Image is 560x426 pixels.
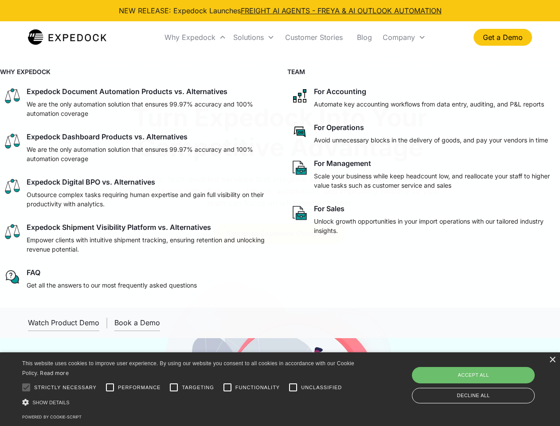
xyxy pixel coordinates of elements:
span: Strictly necessary [34,384,97,391]
span: This website uses cookies to improve user experience. By using our website you consent to all coo... [22,360,354,377]
img: scale icon [4,132,21,150]
a: open lightbox [28,315,99,331]
div: Expedock Shipment Visibility Platform vs. Alternatives [27,223,211,232]
span: Unclassified [301,384,342,391]
p: Scale your business while keep headcount low, and reallocate your staff to higher value tasks suc... [314,171,557,190]
p: Unlock growth opportunities in your import operations with our tailored industry insights. [314,217,557,235]
p: Get all the answers to our most frequently asked questions [27,280,197,290]
div: For Operations [314,123,364,132]
span: Performance [118,384,161,391]
p: We are the only automation solution that ensures 99.97% accuracy and 100% automation coverage [27,145,270,163]
img: paper and bag icon [291,159,309,177]
img: network like icon [291,87,309,105]
img: scale icon [4,87,21,105]
div: Solutions [230,22,278,52]
a: Read more [40,370,69,376]
div: Why Expedock [164,33,215,42]
p: Automate key accounting workflows from data entry, auditing, and P&L reports [314,99,544,109]
div: Show details [22,398,357,407]
img: rectangular chat bubble icon [291,123,309,141]
p: Outsource complex tasks requiring human expertise and gain full visibility on their productivity ... [27,190,270,209]
a: Blog [350,22,379,52]
p: Avoid unnecessary blocks in the delivery of goods, and pay your vendors in time [314,135,548,145]
iframe: Chat Widget [412,330,560,426]
img: scale icon [4,223,21,241]
a: FREIGHT AI AGENTS - FREYA & AI OUTLOOK AUTOMATION [241,6,442,15]
div: Expedock Digital BPO vs. Alternatives [27,177,155,186]
a: home [28,28,106,46]
div: Why Expedock [161,22,230,52]
img: scale icon [4,177,21,195]
div: For Sales [314,204,345,213]
div: Book a Demo [114,318,160,327]
div: Company [379,22,429,52]
span: Functionality [235,384,280,391]
div: For Management [314,159,371,168]
div: Expedock Document Automation Products vs. Alternatives [27,87,227,96]
a: Customer Stories [278,22,350,52]
div: For Accounting [314,87,366,96]
span: Show details [32,400,70,405]
div: Solutions [233,33,264,42]
div: Company [383,33,415,42]
p: Empower clients with intuitive shipment tracking, ensuring retention and unlocking revenue potent... [27,235,270,254]
a: Get a Demo [474,29,532,46]
div: NEW RELEASE: Expedock Launches [119,5,442,16]
div: FAQ [27,268,40,277]
p: We are the only automation solution that ensures 99.97% accuracy and 100% automation coverage [27,99,270,118]
img: paper and bag icon [291,204,309,222]
img: regular chat bubble icon [4,268,21,286]
a: Book a Demo [114,315,160,331]
img: Expedock Logo [28,28,106,46]
span: Targeting [182,384,214,391]
div: Watch Product Demo [28,318,99,327]
a: Powered by cookie-script [22,414,82,419]
div: Expedock Dashboard Products vs. Alternatives [27,132,188,141]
